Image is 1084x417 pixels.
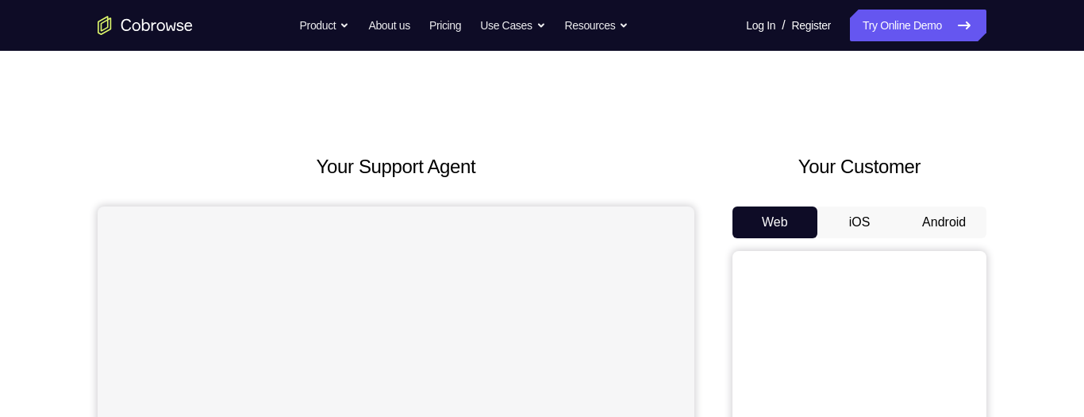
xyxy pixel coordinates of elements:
span: / [782,16,785,35]
button: Resources [565,10,629,41]
button: Product [300,10,350,41]
h2: Your Support Agent [98,153,694,181]
h2: Your Customer [732,153,986,181]
a: Pricing [429,10,461,41]
a: Try Online Demo [850,10,986,41]
a: Go to the home page [98,16,193,35]
button: iOS [817,207,902,238]
button: Web [732,207,817,238]
button: Use Cases [480,10,545,41]
a: Log In [746,10,775,41]
a: About us [368,10,409,41]
button: Android [901,207,986,238]
a: Register [792,10,831,41]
